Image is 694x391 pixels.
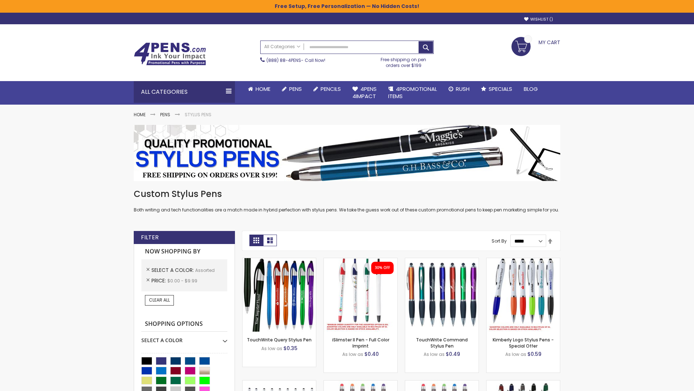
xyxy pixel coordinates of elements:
[256,85,270,93] span: Home
[493,337,554,349] a: Kimberly Logo Stylus Pens - Special Offer
[321,85,341,93] span: Pencils
[524,85,538,93] span: Blog
[283,345,297,352] span: $0.35
[247,337,312,343] a: TouchWrite Query Stylus Pen
[264,44,300,50] span: All Categories
[134,188,560,213] div: Both writing and tech functionalities are a match made in hybrid perfection with stylus pens. We ...
[185,112,211,118] strong: Stylus Pens
[405,258,479,264] a: TouchWrite Command Stylus Pen-Assorted
[261,41,304,53] a: All Categories
[141,316,227,332] strong: Shopping Options
[134,42,206,66] img: 4Pens Custom Pens and Promotional Products
[243,258,316,264] a: TouchWrite Query Stylus Pen-Assorted
[518,81,544,97] a: Blog
[149,297,170,303] span: Clear All
[243,258,316,332] img: TouchWrite Query Stylus Pen-Assorted
[373,54,434,68] div: Free shipping on pen orders over $199
[405,258,479,332] img: TouchWrite Command Stylus Pen-Assorted
[524,17,553,22] a: Wishlist
[134,125,560,181] img: Stylus Pens
[249,235,263,246] strong: Grid
[375,265,390,270] div: 30% OFF
[487,258,560,332] img: Kimberly Logo Stylus Pens-Assorted
[151,277,167,284] span: Price
[324,258,397,332] img: iSlimster II - Full Color-Assorted
[342,351,363,357] span: As low as
[475,81,518,97] a: Specials
[489,85,512,93] span: Specials
[134,188,560,200] h1: Custom Stylus Pens
[145,295,174,305] a: Clear All
[324,258,397,264] a: iSlimster II - Full Color-Assorted
[261,345,282,352] span: As low as
[289,85,302,93] span: Pens
[424,351,445,357] span: As low as
[332,337,389,349] a: iSlimster II Pen - Full Color Imprint
[443,81,475,97] a: Rush
[195,267,215,273] span: Assorted
[160,112,170,118] a: Pens
[352,85,377,100] span: 4Pens 4impact
[382,81,443,105] a: 4PROMOTIONALITEMS
[405,380,479,386] a: Islander Softy Gel with Stylus - ColorJet Imprint-Assorted
[167,278,197,284] span: $0.00 - $9.99
[456,85,470,93] span: Rush
[505,351,526,357] span: As low as
[364,350,379,358] span: $0.40
[416,337,468,349] a: TouchWrite Command Stylus Pen
[266,57,301,63] a: (888) 88-4PENS
[388,85,437,100] span: 4PROMOTIONAL ITEMS
[446,350,460,358] span: $0.49
[141,234,159,241] strong: Filter
[276,81,308,97] a: Pens
[492,238,507,244] label: Sort By
[134,112,146,118] a: Home
[141,244,227,259] strong: Now Shopping by
[134,81,235,103] div: All Categories
[141,332,227,344] div: Select A Color
[266,57,325,63] span: - Call Now!
[308,81,347,97] a: Pencils
[487,380,560,386] a: Custom Soft Touch® Metal Pens with Stylus-Assorted
[151,266,195,274] span: Select A Color
[487,258,560,264] a: Kimberly Logo Stylus Pens-Assorted
[324,380,397,386] a: Islander Softy Gel Pen with Stylus-Assorted
[243,380,316,386] a: Stiletto Advertising Stylus Pens-Assorted
[347,81,382,105] a: 4Pens4impact
[527,350,541,358] span: $0.59
[242,81,276,97] a: Home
